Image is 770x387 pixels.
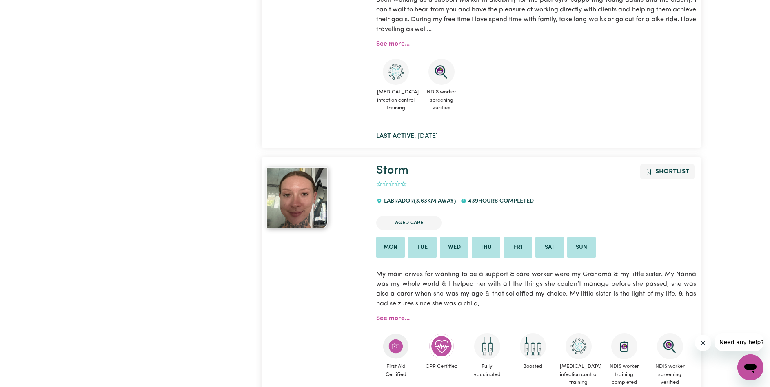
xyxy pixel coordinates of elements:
span: First Aid Certified [376,359,415,381]
a: See more... [376,315,410,322]
img: Care and support worker has completed CPR Certification [428,333,455,359]
img: CS Academy: Introduction to NDIS Worker Training course completed [611,333,637,359]
li: Available on Thu [472,237,500,259]
button: Add to shortlist [640,164,695,179]
div: 439 hours completed [461,190,539,212]
p: My main drives for wanting to be a support & care worker were my Grandma & my little sister. My N... [376,265,696,314]
div: add rating by typing an integer from 0 to 5 or pressing arrow keys [376,179,407,189]
img: Care and support worker has completed First Aid Certification [383,333,409,359]
a: See more... [376,41,410,47]
li: Available on Fri [504,237,532,259]
b: Last active: [376,133,416,139]
iframe: Close message [695,335,711,351]
img: Care and support worker has received booster dose of COVID-19 vaccination [520,333,546,359]
img: CS Academy: COVID-19 Infection Control Training course completed [383,59,409,85]
img: Care and support worker has received 2 doses of COVID-19 vaccine [474,333,500,359]
img: CS Academy: COVID-19 Infection Control Training course completed [566,333,592,359]
span: Fully vaccinated [468,359,507,381]
a: Storm [266,167,366,228]
li: Available on Sat [535,237,564,259]
li: Available on Wed [440,237,468,259]
iframe: Button to launch messaging window [737,354,763,380]
a: Storm [376,165,408,177]
li: Available on Tue [408,237,437,259]
span: [MEDICAL_DATA] infection control training [376,85,415,115]
div: LABRADOR [376,190,460,212]
img: View Storm's profile [266,167,328,228]
li: Available on Sun [567,237,596,259]
img: NDIS Worker Screening Verified [657,333,683,359]
iframe: Message from company [715,333,763,351]
span: CPR Certified [422,359,461,374]
li: Aged Care [376,216,442,230]
span: [DATE] [376,133,438,139]
span: Boosted [513,359,553,374]
li: Available on Mon [376,237,405,259]
img: NDIS Worker Screening Verified [428,59,455,85]
span: Shortlist [655,168,689,175]
span: ( 3.63 km away) [414,198,456,204]
span: NDIS worker screening verified [422,85,461,115]
span: Need any help? [5,6,49,12]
